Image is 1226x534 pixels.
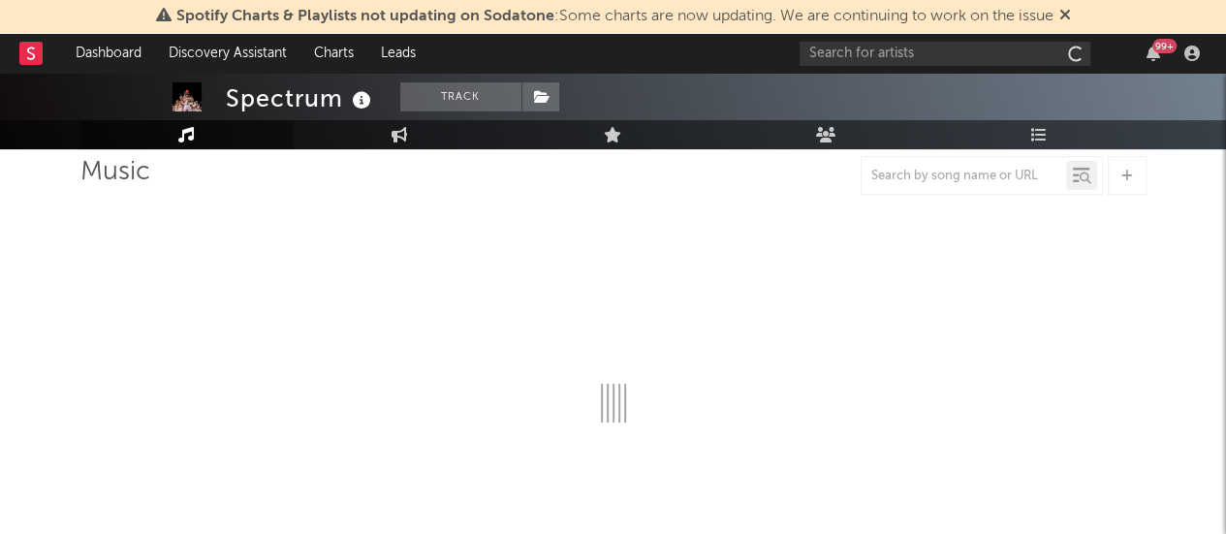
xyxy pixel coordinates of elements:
span: : Some charts are now updating. We are continuing to work on the issue [176,9,1053,24]
a: Leads [367,34,429,73]
a: Charts [300,34,367,73]
button: Track [400,82,521,111]
a: Dashboard [62,34,155,73]
span: Dismiss [1059,9,1071,24]
div: 99 + [1152,39,1177,53]
a: Discovery Assistant [155,34,300,73]
input: Search by song name or URL [862,169,1066,184]
button: 99+ [1147,46,1160,61]
input: Search for artists [800,42,1090,66]
span: Spotify Charts & Playlists not updating on Sodatone [176,9,554,24]
div: Spectrum [226,82,376,114]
